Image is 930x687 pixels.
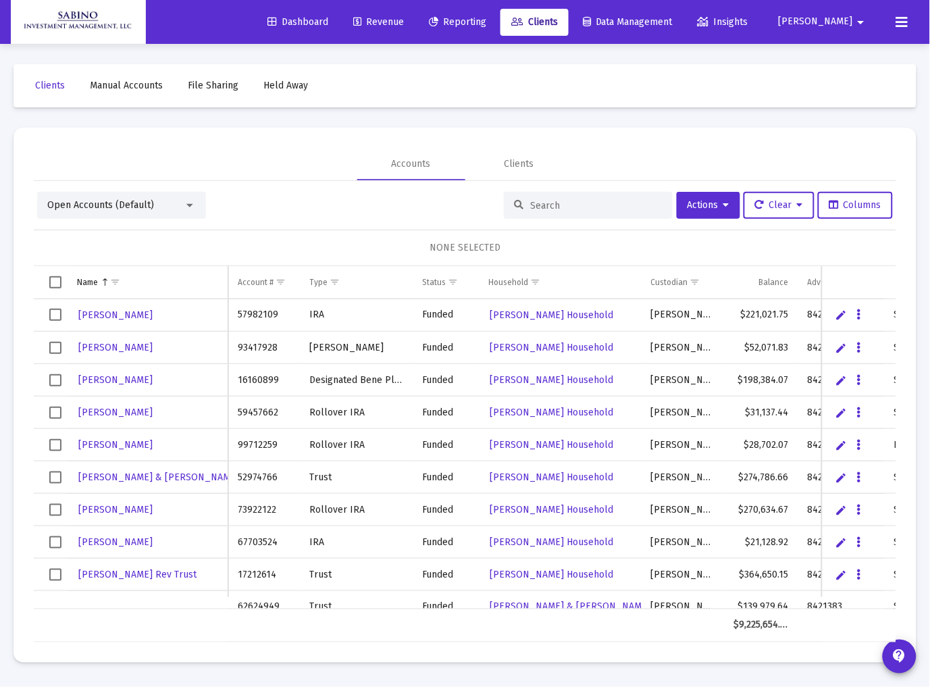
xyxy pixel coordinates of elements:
[490,472,614,483] span: [PERSON_NAME] Household
[490,569,614,580] span: [PERSON_NAME] Household
[78,536,153,548] span: [PERSON_NAME]
[642,332,724,364] td: [PERSON_NAME]
[422,601,470,614] div: Funded
[77,467,284,487] a: [PERSON_NAME] & [PERSON_NAME] Rev Trust
[301,299,413,332] td: IRA
[49,342,61,354] div: Select row
[690,277,700,287] span: Show filter options for column 'Custodian'
[35,80,65,91] span: Clients
[49,569,61,581] div: Select row
[490,439,614,451] span: [PERSON_NAME] Household
[392,157,431,171] div: Accounts
[422,568,470,582] div: Funded
[490,342,614,353] span: [PERSON_NAME] Household
[422,308,470,322] div: Funded
[798,397,885,429] td: 8421383, U78
[301,364,413,397] td: Designated Bene Plan
[835,536,848,549] a: Edit
[238,277,274,288] div: Account #
[228,526,300,559] td: 67703524
[422,341,470,355] div: Funded
[642,397,724,429] td: [PERSON_NAME]
[835,569,848,581] a: Edit
[301,559,413,591] td: Trust
[228,429,300,461] td: 99712259
[583,16,673,28] span: Data Management
[724,429,798,461] td: $28,702.07
[763,8,885,35] button: [PERSON_NAME]
[798,526,885,559] td: 8421383
[490,374,614,386] span: [PERSON_NAME] Household
[79,72,174,99] a: Manual Accounts
[177,72,249,99] a: File Sharing
[798,429,885,461] td: 8421383, U78
[228,332,300,364] td: 93417928
[835,472,848,484] a: Edit
[490,536,614,548] span: [PERSON_NAME] Household
[489,277,529,288] div: Household
[78,472,283,483] span: [PERSON_NAME] & [PERSON_NAME] Rev Trust
[301,526,413,559] td: IRA
[422,536,470,549] div: Funded
[835,407,848,419] a: Edit
[724,526,798,559] td: $21,128.92
[798,494,885,526] td: 8421383, U78
[448,277,458,287] span: Show filter options for column 'Status'
[77,370,154,390] a: [PERSON_NAME]
[47,199,154,211] span: Open Accounts (Default)
[78,569,197,580] span: [PERSON_NAME] Rev Trust
[228,591,300,624] td: 62624949
[77,277,98,288] div: Name
[24,72,76,99] a: Clients
[422,374,470,387] div: Funded
[688,199,729,211] span: Actions
[572,9,683,36] a: Data Management
[49,439,61,451] div: Select row
[724,461,798,494] td: $274,786.66
[422,471,470,484] div: Funded
[77,403,154,422] a: [PERSON_NAME]
[77,338,154,357] a: [PERSON_NAME]
[642,364,724,397] td: [PERSON_NAME]
[642,591,724,624] td: [PERSON_NAME]
[34,266,896,642] div: Data grid
[808,277,856,288] div: Advisor Code
[422,406,470,419] div: Funded
[78,374,153,386] span: [PERSON_NAME]
[677,192,740,219] button: Actions
[422,277,446,288] div: Status
[301,461,413,494] td: Trust
[413,266,480,299] td: Column Status
[798,559,885,591] td: 8421383
[342,9,415,36] a: Revenue
[276,277,286,287] span: Show filter options for column 'Account #'
[228,266,300,299] td: Column Account #
[724,266,798,299] td: Column Balance
[829,199,881,211] span: Columns
[330,277,340,287] span: Show filter options for column 'Type'
[642,266,724,299] td: Column Custodian
[798,299,885,332] td: 8421383
[77,532,154,552] a: [PERSON_NAME]
[724,364,798,397] td: $198,384.07
[724,494,798,526] td: $270,634.67
[188,80,238,91] span: File Sharing
[78,439,153,451] span: [PERSON_NAME]
[779,16,853,28] span: [PERSON_NAME]
[835,439,848,451] a: Edit
[724,299,798,332] td: $221,021.75
[698,16,748,28] span: Insights
[835,374,848,386] a: Edit
[489,500,615,519] a: [PERSON_NAME] Household
[263,80,308,91] span: Held Away
[301,397,413,429] td: Rollover IRA
[267,16,328,28] span: Dashboard
[724,591,798,624] td: $139,979.64
[642,461,724,494] td: [PERSON_NAME]
[77,305,154,325] a: [PERSON_NAME]
[418,9,497,36] a: Reporting
[45,241,885,255] div: NONE SELECTED
[642,429,724,461] td: [PERSON_NAME]
[798,591,885,624] td: 8421383
[49,407,61,419] div: Select row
